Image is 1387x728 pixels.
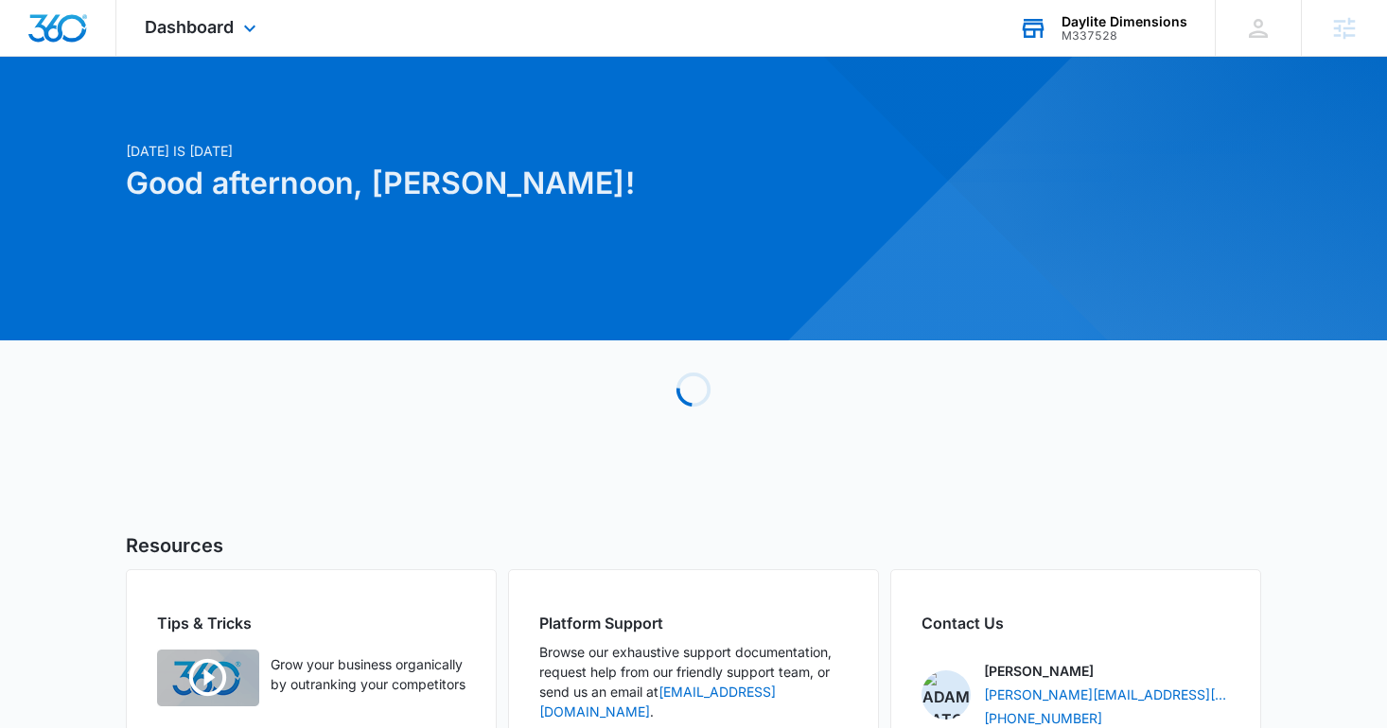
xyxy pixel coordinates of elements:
[922,612,1230,634] h2: Contact Us
[984,685,1230,704] a: [PERSON_NAME][EMAIL_ADDRESS][PERSON_NAME][DOMAIN_NAME]
[126,141,875,161] p: [DATE] is [DATE]
[126,161,875,206] h1: Good afternoon, [PERSON_NAME]!
[1062,29,1187,43] div: account id
[157,612,465,634] h2: Tips & Tricks
[984,661,1094,681] p: [PERSON_NAME]
[539,642,848,721] p: Browse our exhaustive support documentation, request help from our friendly support team, or send...
[271,654,465,694] p: Grow your business organically by outranking your competitors
[984,708,1102,728] a: [PHONE_NUMBER]
[126,531,1261,560] h5: Resources
[157,650,259,706] img: Quick Overview Video
[922,670,971,719] img: Adam Eaton
[539,612,848,634] h2: Platform Support
[145,17,234,37] span: Dashboard
[1062,14,1187,29] div: account name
